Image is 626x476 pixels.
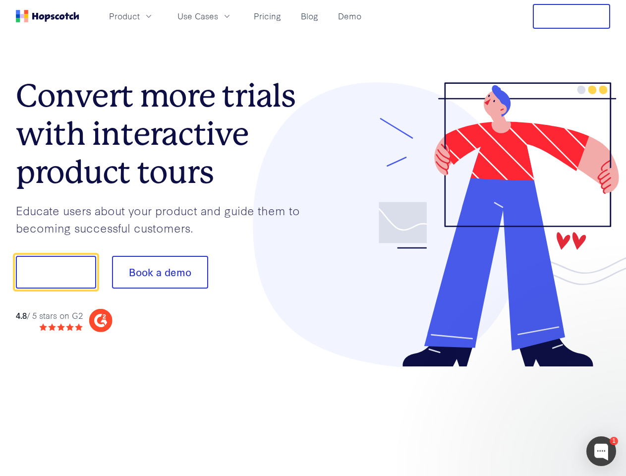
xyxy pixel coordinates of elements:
button: Product [103,8,160,24]
a: Pricing [250,8,285,24]
span: Use Cases [177,10,218,22]
span: Product [109,10,140,22]
strong: 4.8 [16,309,27,321]
button: Free Trial [533,4,610,29]
a: Demo [334,8,365,24]
a: Home [16,10,79,22]
h1: Convert more trials with interactive product tours [16,77,313,191]
p: Educate users about your product and guide them to becoming successful customers. [16,202,313,236]
button: Use Cases [171,8,238,24]
div: / 5 stars on G2 [16,309,83,322]
a: Blog [297,8,322,24]
button: Show me! [16,256,96,289]
button: Book a demo [112,256,208,289]
div: 1 [610,437,618,445]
